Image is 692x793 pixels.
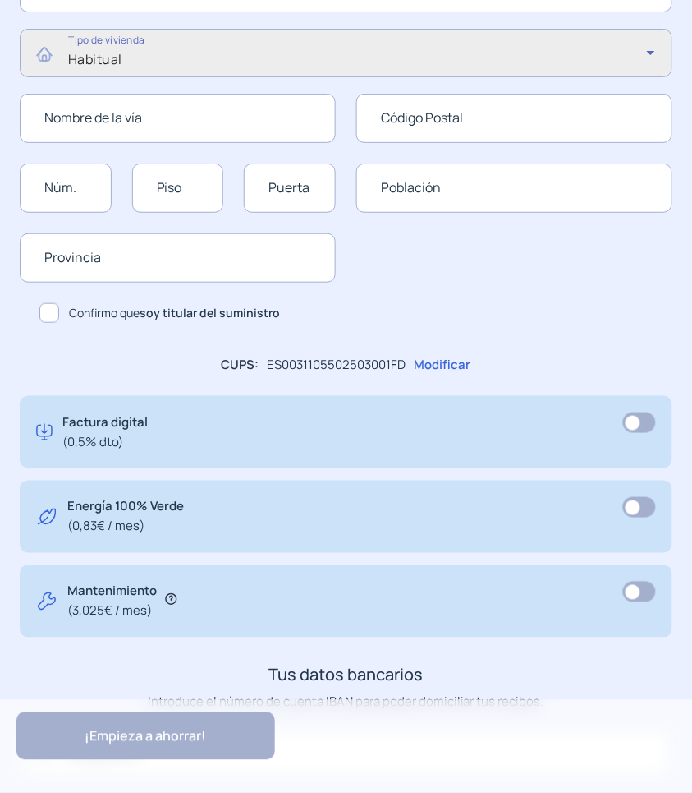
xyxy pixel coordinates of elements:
[36,582,57,621] img: tool.svg
[268,355,406,375] p: ES0031105502503001FD
[67,497,184,537] p: Energía 100% Verde
[67,582,157,621] p: Mantenimiento
[67,517,184,537] span: (0,83€ / mes)
[68,50,122,68] span: Habitual
[68,34,145,48] mat-label: Tipo de vivienda
[62,432,148,452] span: (0,5% dto)
[69,304,280,322] span: Confirmo que
[20,662,672,689] h3: Tus datos bancarios
[62,413,148,452] p: Factura digital
[415,355,471,375] p: Modificar
[36,413,53,452] img: digital-invoice.svg
[222,355,259,375] p: CUPS:
[67,602,157,621] span: (3,025€ / mes)
[36,497,57,537] img: energy-green.svg
[20,693,672,712] p: Introduce el número de cuenta IBAN para poder domiciliar tus recibos.
[140,305,280,320] b: soy titular del suministro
